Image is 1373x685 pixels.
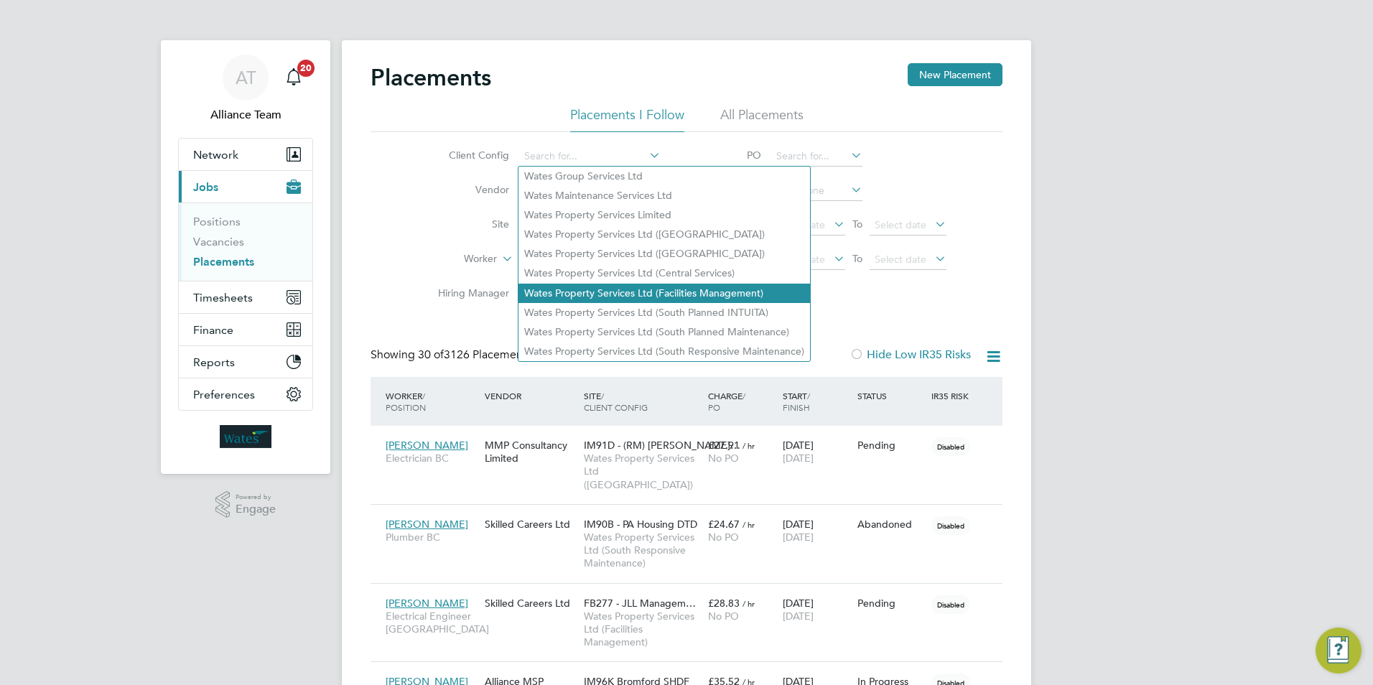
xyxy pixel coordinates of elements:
li: Wates Property Services Ltd (South Planned Maintenance) [518,322,810,342]
div: Status [854,383,928,409]
li: Wates Maintenance Services Ltd [518,186,810,205]
input: Search for... [519,146,661,167]
div: Charge [704,383,779,420]
span: 30 of [418,348,444,362]
span: £27.91 [708,439,740,452]
span: Plumber BC [386,531,478,544]
span: / hr [743,519,755,530]
li: All Placements [720,106,804,132]
span: Electrician BC [386,452,478,465]
button: Jobs [179,171,312,202]
span: IM90B - PA Housing DTD [584,518,697,531]
a: [PERSON_NAME]Electrical Engineer [GEOGRAPHIC_DATA]Skilled Careers LtdFB277 - JLL Managem…Wates Pr... [382,589,1002,601]
button: Preferences [179,378,312,410]
span: [PERSON_NAME] [386,439,468,452]
a: Placements [193,255,254,269]
div: Pending [857,597,925,610]
span: [DATE] [783,452,814,465]
li: Placements I Follow [570,106,684,132]
button: Reports [179,346,312,378]
nav: Main navigation [161,40,330,474]
li: Wates Property Services Ltd (South Planned INTUITA) [518,303,810,322]
span: / PO [708,390,745,413]
span: Disabled [931,437,970,456]
button: Network [179,139,312,170]
span: Select date [875,253,926,266]
li: Wates Group Services Ltd [518,167,810,186]
div: Abandoned [857,518,925,531]
span: Electrical Engineer [GEOGRAPHIC_DATA] [386,610,478,635]
span: Network [193,148,238,162]
input: Search for... [771,146,862,167]
span: / Finish [783,390,810,413]
span: Wates Property Services Ltd ([GEOGRAPHIC_DATA]) [584,452,701,491]
span: Finance [193,323,233,337]
span: Select date [875,218,926,231]
span: No PO [708,531,739,544]
span: Reports [193,355,235,369]
span: 3126 Placements [418,348,531,362]
div: Start [779,383,854,420]
a: Positions [193,215,241,228]
div: [DATE] [779,432,854,472]
span: Timesheets [193,291,253,304]
div: [DATE] [779,590,854,630]
label: Client Config [427,149,509,162]
a: Go to home page [178,425,313,448]
div: [DATE] [779,511,854,551]
span: To [848,215,867,233]
span: / Client Config [584,390,648,413]
span: Powered by [236,491,276,503]
span: Engage [236,503,276,516]
span: [PERSON_NAME] [386,518,468,531]
label: Hiring Manager [427,286,509,299]
span: To [848,249,867,268]
span: No PO [708,610,739,623]
label: PO [697,149,761,162]
button: Engage Resource Center [1316,628,1362,674]
button: New Placement [908,63,1002,86]
span: 20 [297,60,315,77]
li: Wates Property Services Ltd ([GEOGRAPHIC_DATA]) [518,244,810,264]
span: Wates Property Services Ltd (Facilities Management) [584,610,701,649]
span: £24.67 [708,518,740,531]
span: [DATE] [783,610,814,623]
li: Wates Property Services Limited [518,205,810,225]
span: No PO [708,452,739,465]
div: Showing [371,348,534,363]
div: Skilled Careers Ltd [481,511,580,538]
span: FB277 - JLL Managem… [584,597,696,610]
button: Timesheets [179,281,312,313]
span: Disabled [931,516,970,535]
input: Select one [771,181,862,201]
div: Worker [382,383,481,420]
span: / hr [743,598,755,609]
span: / hr [743,440,755,451]
div: Skilled Careers Ltd [481,590,580,617]
li: Wates Property Services Ltd (South Responsive Maintenance) [518,342,810,361]
li: Wates Property Services Ltd (Central Services) [518,264,810,283]
span: / Position [386,390,426,413]
button: Finance [179,314,312,345]
li: Wates Property Services Ltd (Facilities Management) [518,284,810,303]
a: [PERSON_NAME]Plumber BCSkilled Careers LtdIM90B - PA Housing DTDWates Property Services Ltd (Sout... [382,510,1002,522]
label: Hide Low IR35 Risks [850,348,971,362]
div: IR35 Risk [928,383,977,409]
span: Preferences [193,388,255,401]
span: £28.83 [708,597,740,610]
span: Wates Property Services Ltd (South Responsive Maintenance) [584,531,701,570]
a: 20 [279,55,308,101]
label: Vendor [427,183,509,196]
label: Worker [414,252,497,266]
div: MMP Consultancy Limited [481,432,580,472]
span: Alliance Team [178,106,313,124]
span: [DATE] [783,531,814,544]
a: Powered byEngage [215,491,276,518]
a: ATAlliance Team [178,55,313,124]
a: [PERSON_NAME]Site Manager WCAlliance MSP LimitedIM96K Bromford SHDFWates Property Services Ltd ([... [382,667,1002,679]
label: Site [427,218,509,230]
h2: Placements [371,63,491,92]
div: Vendor [481,383,580,409]
div: Site [580,383,704,420]
span: AT [236,68,256,87]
